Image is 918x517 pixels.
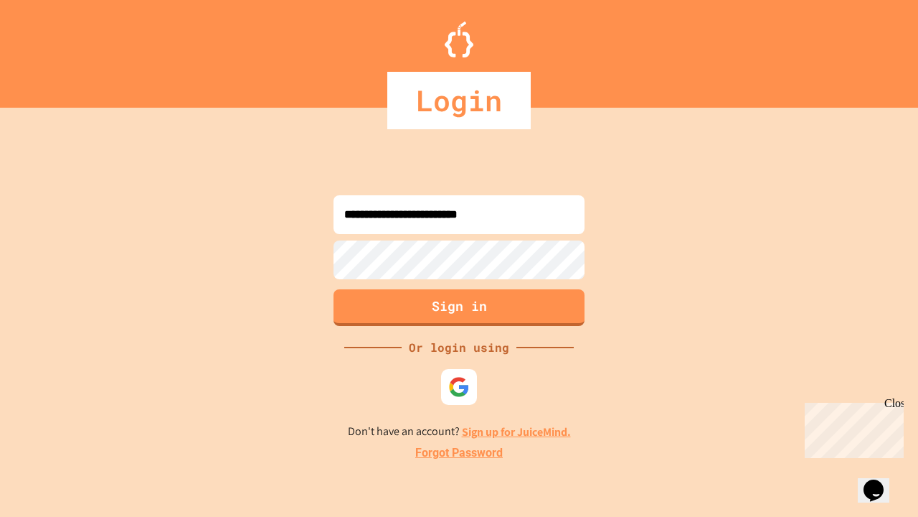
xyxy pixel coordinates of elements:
p: Don't have an account? [348,423,571,441]
a: Forgot Password [415,444,503,462]
div: Chat with us now!Close [6,6,99,91]
button: Sign in [333,289,585,326]
img: google-icon.svg [448,376,470,398]
img: Logo.svg [445,22,473,57]
iframe: chat widget [858,460,904,503]
div: Login [387,72,531,129]
a: Sign up for JuiceMind. [462,424,571,439]
div: Or login using [402,339,516,356]
iframe: chat widget [799,397,904,458]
